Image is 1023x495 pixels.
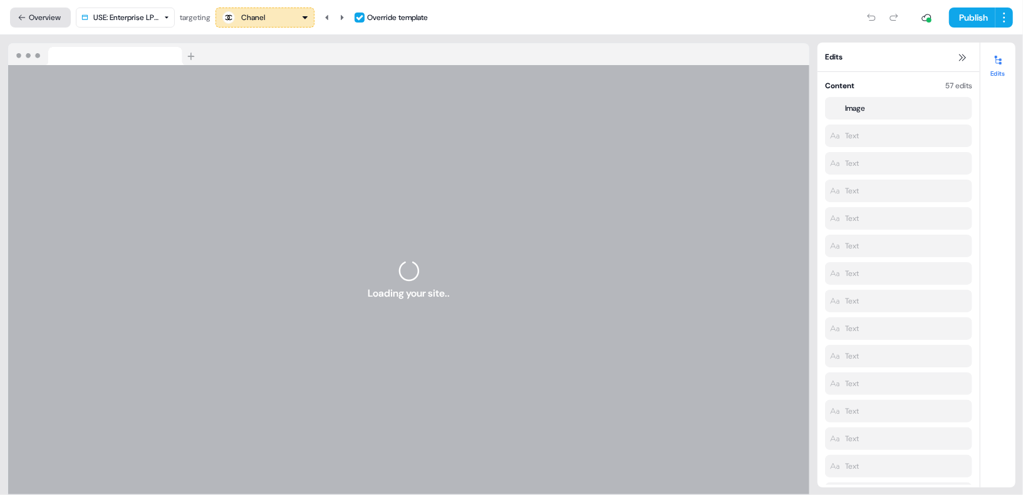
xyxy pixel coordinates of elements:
div: Text [845,460,859,472]
div: Text [845,157,859,170]
div: Text [845,130,859,142]
img: Browser topbar [8,43,200,66]
div: Text [845,350,859,362]
button: Edits [980,50,1015,78]
div: Content [825,79,854,92]
span: Loading your site.. [368,286,450,301]
div: Text [845,377,859,390]
button: Publish [949,8,995,28]
div: Override template [367,11,428,24]
div: Text [845,240,859,252]
div: Image [845,102,865,115]
div: Text [845,432,859,445]
div: Text [845,322,859,335]
button: Overview [10,8,71,28]
div: 57 edits [945,79,972,92]
button: Chanel [216,8,314,28]
div: Text [845,212,859,225]
span: Edits [825,51,843,63]
div: Text [845,405,859,417]
div: Chanel [241,11,265,24]
div: Text [845,295,859,307]
div: Text [845,267,859,280]
div: targeting [180,11,210,24]
div: USE: Enterprise LP | H2 2025 [93,11,158,24]
div: Text [845,185,859,197]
